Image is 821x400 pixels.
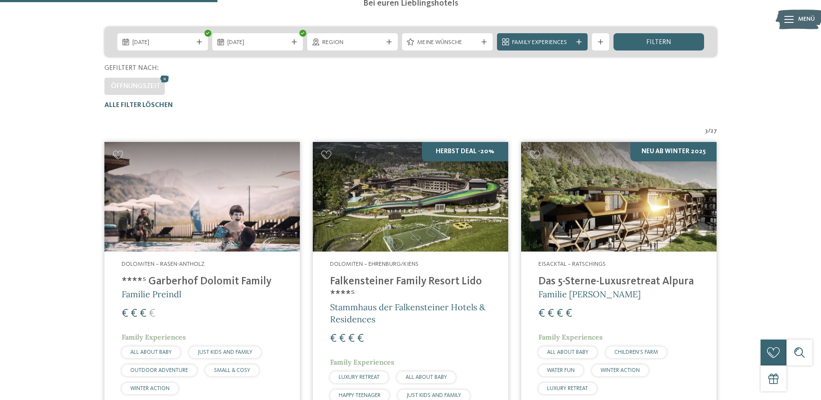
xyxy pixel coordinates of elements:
span: JUST KIDS AND FAMILY [198,350,252,355]
span: € [330,333,337,344]
span: Alle Filter löschen [104,102,173,109]
span: Family Experiences [538,333,603,341]
span: 3 [705,127,708,135]
span: € [348,333,355,344]
span: € [557,308,563,319]
h4: Das 5-Sterne-Luxusretreat Alpura [538,275,699,288]
span: JUST KIDS AND FAMILY [406,393,461,398]
span: Dolomiten – Ehrenburg/Kiens [330,261,418,267]
span: Meine Wünsche [417,38,478,47]
span: WATER FUN [547,368,575,373]
span: ALL ABOUT BABY [547,350,588,355]
span: € [547,308,554,319]
h4: ****ˢ Garberhof Dolomit Family [122,275,283,288]
span: / [708,127,711,135]
span: € [339,333,346,344]
span: 27 [711,127,717,135]
span: WINTER ACTION [130,386,170,391]
span: OUTDOOR ADVENTURE [130,368,188,373]
span: Familie Preindl [122,289,181,299]
span: Stammhaus der Falkensteiner Hotels & Residences [330,302,485,324]
span: Eisacktal – Ratschings [538,261,606,267]
span: [DATE] [132,38,193,47]
span: CHILDREN’S FARM [614,350,658,355]
img: Familienhotels gesucht? Hier findet ihr die besten! [104,142,300,252]
span: Öffnungszeit [111,83,160,90]
span: Family Experiences [330,358,394,366]
span: ALL ABOUT BABY [406,375,447,380]
span: € [538,308,545,319]
span: LUXURY RETREAT [547,386,588,391]
span: WINTER ACTION [601,368,640,373]
span: SMALL & COSY [214,368,250,373]
span: Familie [PERSON_NAME] [538,289,641,299]
span: € [566,308,572,319]
span: Region [322,38,383,47]
img: Familienhotels gesucht? Hier findet ihr die besten! [313,142,508,252]
span: filtern [646,39,671,46]
span: Family Experiences [512,38,572,47]
span: € [122,308,128,319]
span: LUXURY RETREAT [339,375,380,380]
span: [DATE] [227,38,288,47]
span: € [131,308,137,319]
span: € [149,308,155,319]
h4: Falkensteiner Family Resort Lido ****ˢ [330,275,491,301]
span: ALL ABOUT BABY [130,350,172,355]
span: € [357,333,364,344]
span: Gefiltert nach: [104,65,159,72]
img: Familienhotels gesucht? Hier findet ihr die besten! [521,142,717,252]
span: Dolomiten – Rasen-Antholz [122,261,204,267]
span: € [140,308,146,319]
span: HAPPY TEENAGER [339,393,381,398]
span: Family Experiences [122,333,186,341]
